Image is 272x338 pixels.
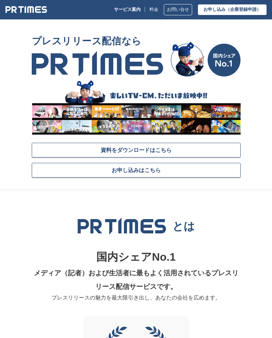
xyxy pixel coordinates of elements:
img: 国内シェア No.1 [171,42,241,77]
img: 楽しいTV-CM、ただいま放映中!! [32,79,241,135]
a: 料金 [149,7,158,12]
a: お申し込みはこちら [32,163,241,178]
img: PR TIMES [5,5,47,14]
img: PR TIMES [32,51,163,77]
a: お申し込み（企業登録申請） [198,4,267,15]
span: （企業登録申請） [226,7,261,12]
p: サービス案内 [114,7,141,12]
p: 国内シェアNo.1 [32,248,241,266]
p: メディア（記者）および生活者に最もよく活用されているプレスリリース配信サービスです。 [32,266,241,293]
a: 資料をダウンロードはこちら [32,143,241,157]
a: お問い合せ [164,4,192,15]
img: PR TIMES [77,217,167,235]
span: プレスリリース配信なら [32,32,163,51]
p: とは [172,219,195,233]
span: 資料をダウンロードはこちら [101,147,172,153]
p: プレスリリースの魅力を最大限引き出し、あなたの会社を広めます。 [32,293,241,302]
